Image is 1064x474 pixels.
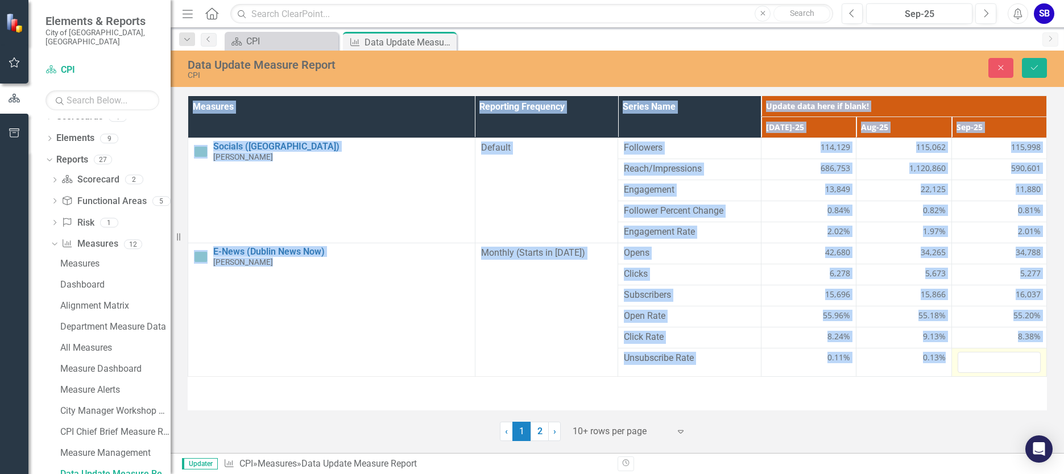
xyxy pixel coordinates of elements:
button: SB [1034,3,1054,24]
span: 55.20% [1013,310,1041,321]
button: Sep-25 [866,3,972,24]
a: Elements [56,132,94,145]
img: ClearPoint Strategy [6,13,26,32]
small: [PERSON_NAME] [213,153,273,161]
div: Data Update Measure Report [365,35,454,49]
span: 15,866 [921,289,946,300]
div: City Manager Workshop Measures [60,406,171,416]
div: 1 [109,112,127,122]
span: 8.38% [1018,331,1041,342]
span: 16,037 [1016,289,1041,300]
span: 686,753 [821,163,850,174]
span: Search [790,9,814,18]
div: CPI [246,34,336,48]
div: All Measures [60,343,171,353]
a: CPI [239,458,253,469]
span: 0.84% [827,205,850,216]
span: Opens [624,247,755,260]
div: Monthly (Starts in [DATE]) [481,247,612,260]
div: 2 [125,175,143,185]
div: Dashboard [60,280,171,290]
span: 2.01% [1018,226,1041,237]
img: On Target [194,145,208,159]
span: 8.24% [827,331,850,342]
a: Measures [57,255,171,273]
div: Open Intercom Messenger [1025,435,1053,463]
span: Open Rate [624,310,755,323]
span: Subscribers [624,289,755,302]
div: Measure Alerts [60,385,171,395]
div: Alignment Matrix [60,301,171,311]
span: 0.82% [923,205,946,216]
span: 55.18% [918,310,946,321]
span: 0.11% [827,352,850,363]
a: E-News (Dublin News Now) [213,247,469,257]
a: CPI [227,34,336,48]
a: Socials ([GEOGRAPHIC_DATA]) [213,142,469,152]
div: Sep-25 [870,7,968,21]
a: 2 [531,422,549,441]
span: 1,120,860 [909,163,946,174]
span: 34,265 [921,247,946,258]
span: Followers [624,142,755,155]
img: On Target [194,250,208,264]
span: 590,601 [1011,163,1041,174]
div: Default [481,142,612,155]
div: 12 [124,239,142,249]
span: Updater [182,458,218,469]
small: City of [GEOGRAPHIC_DATA], [GEOGRAPHIC_DATA] [45,28,159,47]
span: Unsubscribe Rate [624,352,755,365]
span: 2.02% [827,226,850,237]
span: 11,880 [1016,184,1041,195]
span: 1 [512,422,531,441]
span: Engagement [624,184,755,197]
span: 42,680 [825,247,850,258]
div: Department Measure Data [60,322,171,332]
span: 0.81% [1018,205,1041,216]
a: Dashboard [57,276,171,294]
span: Elements & Reports [45,14,159,28]
a: Alignment Matrix [57,297,171,315]
span: Clicks [624,268,755,281]
div: 9 [100,134,118,143]
div: Measure Dashboard [60,364,171,374]
a: Risk [61,217,94,230]
a: CPI [45,64,159,77]
span: 34,788 [1016,247,1041,258]
span: 6,278 [830,268,850,279]
span: 114,129 [821,142,850,153]
span: Engagement Rate [624,226,755,239]
a: CPI Chief Brief Measure Report [57,423,171,441]
div: Data Update Measure Report [301,458,417,469]
a: Department Measure Data [57,318,171,336]
div: Measure Management [60,448,171,458]
div: Measures [60,259,171,269]
span: 115,062 [916,142,946,153]
div: CPI [188,71,669,80]
span: 15,696 [825,289,850,300]
div: 27 [94,155,112,165]
span: 0.13% [923,352,946,363]
a: Measures [61,238,118,251]
span: 5,673 [925,268,946,279]
span: 22,125 [921,184,946,195]
div: CPI Chief Brief Measure Report [60,427,171,437]
a: Measures [258,458,297,469]
span: Follower Percent Change [624,205,755,218]
span: 5,277 [1020,268,1041,279]
a: Measure Alerts [57,381,171,399]
div: 5 [152,196,171,206]
div: 1 [100,218,118,227]
input: Search Below... [45,90,159,110]
a: Reports [56,153,88,167]
a: Functional Areas [61,195,146,208]
span: Click Rate [624,331,755,344]
span: 55.96% [823,310,850,321]
span: 9.13% [923,331,946,342]
input: Search ClearPoint... [230,4,833,24]
small: [PERSON_NAME] [213,258,273,267]
span: Reach/Impressions [624,163,755,176]
button: Search [773,6,830,22]
span: 115,998 [1011,142,1041,153]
